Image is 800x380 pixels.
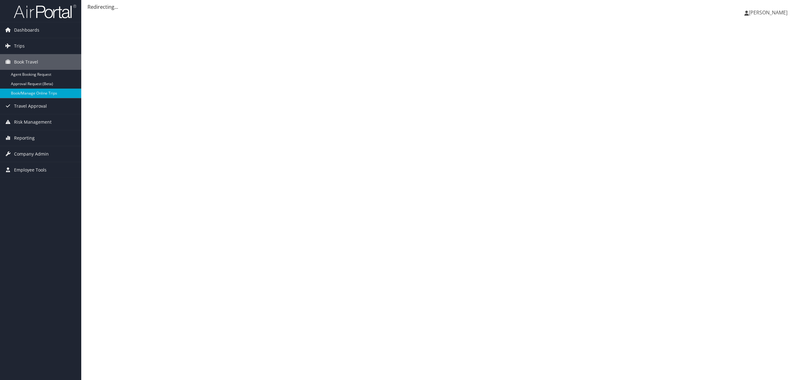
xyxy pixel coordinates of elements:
[14,162,47,178] span: Employee Tools
[14,98,47,114] span: Travel Approval
[14,22,39,38] span: Dashboards
[744,3,794,22] a: [PERSON_NAME]
[87,3,794,11] div: Redirecting...
[14,4,76,19] img: airportal-logo.png
[14,54,38,70] span: Book Travel
[14,38,25,54] span: Trips
[14,114,52,130] span: Risk Management
[14,146,49,162] span: Company Admin
[14,130,35,146] span: Reporting
[749,9,787,16] span: [PERSON_NAME]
